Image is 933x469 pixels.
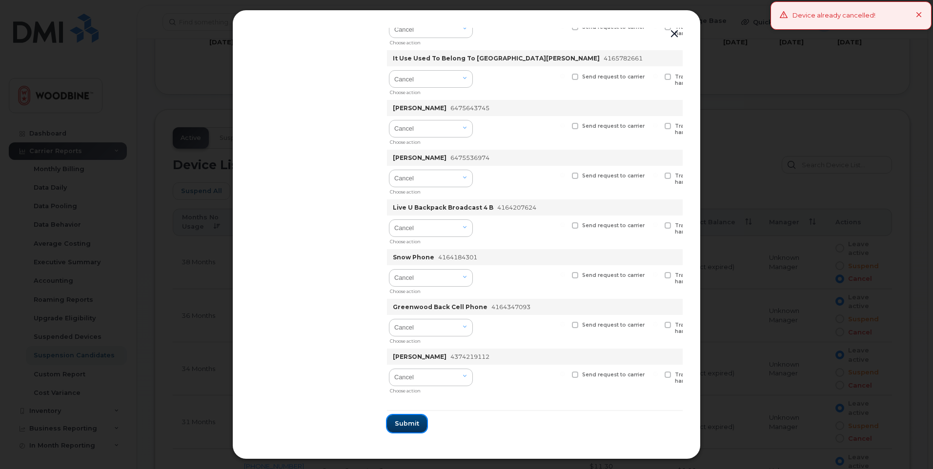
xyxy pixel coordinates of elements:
[390,36,473,46] div: Choose action
[393,104,446,112] strong: [PERSON_NAME]
[582,322,645,328] span: Send request to carrier
[393,353,446,360] strong: [PERSON_NAME]
[560,173,565,177] input: Send request to carrier
[393,55,600,62] strong: It Use Used To Belong To [GEOGRAPHIC_DATA][PERSON_NAME]
[390,334,473,345] div: Choose action
[675,74,742,86] span: Transfer device to spare hardware
[390,285,473,295] div: Choose action
[653,222,658,227] input: Transfer device to spare hardware
[560,371,565,376] input: Send request to carrier
[560,272,565,277] input: Send request to carrier
[582,272,645,278] span: Send request to carrier
[560,222,565,227] input: Send request to carrier
[393,154,446,161] strong: [PERSON_NAME]
[582,222,645,229] span: Send request to carrier
[653,322,658,327] input: Transfer device to spare hardware
[390,185,473,195] div: Choose action
[675,222,742,235] span: Transfer device to spare hardware
[792,11,875,20] div: Device already cancelled!
[675,371,742,384] span: Transfer device to spare hardware
[390,235,473,245] div: Choose action
[395,419,419,428] span: Submit
[582,123,645,129] span: Send request to carrier
[560,74,565,78] input: Send request to carrier
[450,104,489,112] span: 6475643745
[675,173,742,185] span: Transfer device to spare hardware
[582,173,645,179] span: Send request to carrier
[387,415,427,432] button: Submit
[675,272,742,285] span: Transfer device to spare hardware
[390,86,473,96] div: Choose action
[653,74,658,78] input: Transfer device to spare hardware
[450,154,489,161] span: 6475536974
[393,204,493,211] strong: Live U Backpack Broadcast 4 B
[582,371,645,378] span: Send request to carrier
[491,303,530,311] span: 4164347093
[438,254,477,261] span: 4164184301
[450,353,489,360] span: 4374219112
[604,55,643,62] span: 4165782661
[390,384,473,394] div: Choose action
[390,136,473,146] div: Choose action
[393,303,487,311] strong: Greenwood Back Cell Phone
[497,204,536,211] span: 4164207624
[653,272,658,277] input: Transfer device to spare hardware
[675,123,742,136] span: Transfer device to spare hardware
[582,74,645,80] span: Send request to carrier
[560,322,565,327] input: Send request to carrier
[653,371,658,376] input: Transfer device to spare hardware
[675,322,742,334] span: Transfer device to spare hardware
[653,123,658,128] input: Transfer device to spare hardware
[653,173,658,177] input: Transfer device to spare hardware
[393,254,434,261] strong: Snow Phone
[560,123,565,128] input: Send request to carrier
